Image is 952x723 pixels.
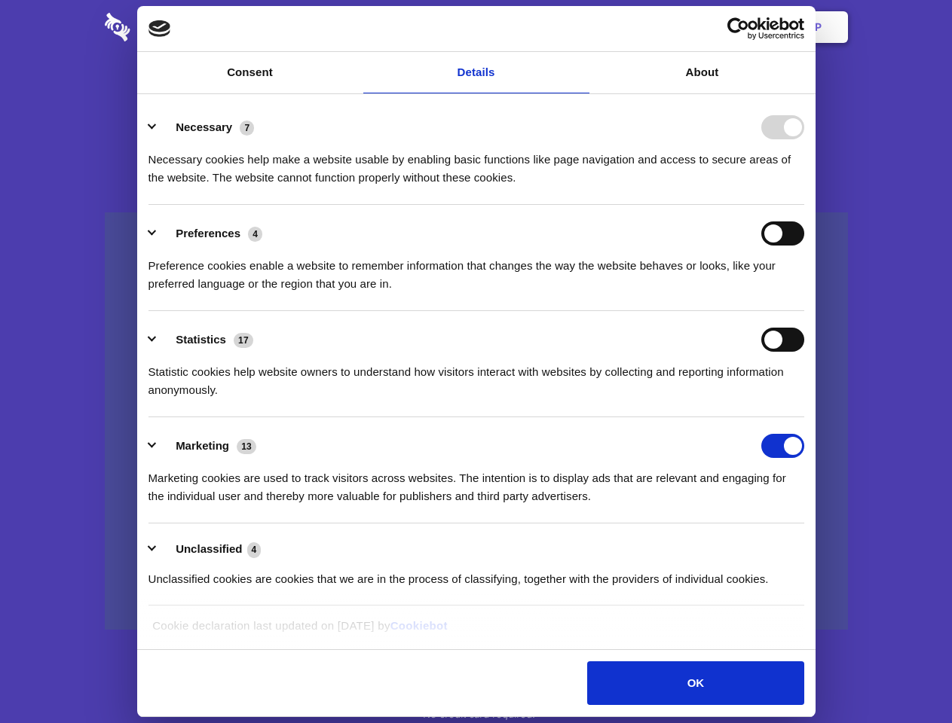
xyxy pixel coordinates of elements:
a: Pricing [442,4,508,50]
button: Unclassified (4) [148,540,271,559]
button: Statistics (17) [148,328,263,352]
button: Preferences (4) [148,221,272,246]
label: Preferences [176,227,240,239]
button: Necessary (7) [148,115,264,139]
label: Marketing [176,439,229,452]
a: Consent [137,52,363,93]
span: 13 [237,439,256,454]
span: 17 [234,333,253,348]
label: Statistics [176,333,226,346]
div: Marketing cookies are used to track visitors across websites. The intention is to display ads tha... [148,458,804,505]
h1: Eliminate Slack Data Loss. [105,68,848,122]
iframe: Drift Widget Chat Controller [877,648,934,705]
a: About [589,52,816,93]
a: Login [684,4,749,50]
a: Wistia video thumbnail [105,212,848,630]
img: logo-wordmark-white-trans-d4663122ce5f474addd5e946df7df03e33cb6a1c49d2221995e7729f52c070b2.svg [105,13,234,41]
span: 4 [248,227,262,242]
div: Statistic cookies help website owners to understand how visitors interact with websites by collec... [148,352,804,399]
div: Necessary cookies help make a website usable by enabling basic functions like page navigation and... [148,139,804,187]
span: 7 [240,120,254,136]
div: Cookie declaration last updated on [DATE] by [141,617,811,646]
div: Preference cookies enable a website to remember information that changes the way the website beha... [148,246,804,293]
span: 4 [247,542,262,557]
h4: Auto-redaction of sensitive data, encrypted data sharing and self-destructing private chats. Shar... [105,137,848,187]
div: Unclassified cookies are cookies that we are in the process of classifying, together with the pro... [148,559,804,588]
button: OK [587,661,804,705]
a: Details [363,52,589,93]
label: Necessary [176,120,232,133]
a: Usercentrics Cookiebot - opens in a new window [672,17,804,40]
a: Cookiebot [390,619,448,632]
button: Marketing (13) [148,434,266,458]
img: logo [148,20,171,37]
a: Contact [611,4,681,50]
